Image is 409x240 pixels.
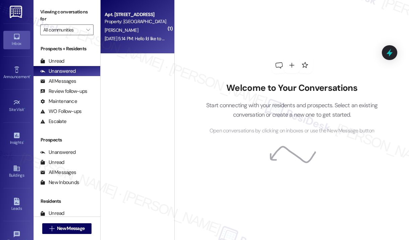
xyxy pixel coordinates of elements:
[3,31,30,49] a: Inbox
[40,108,81,115] div: WO Follow-ups
[23,139,24,144] span: •
[196,83,388,94] h2: Welcome to Your Conversations
[3,196,30,214] a: Leads
[40,78,76,85] div: All Messages
[105,11,167,18] div: Apt. [STREET_ADDRESS]
[34,136,100,143] div: Prospects
[34,198,100,205] div: Residents
[40,7,94,24] label: Viewing conversations for
[10,6,23,18] img: ResiDesk Logo
[40,88,87,95] div: Review follow-ups
[40,210,64,217] div: Unread
[105,36,297,42] div: [DATE] 5:14 PM: Hello I'd like to put a maintenance request for the restroom connected to living ...
[57,225,84,232] span: New Message
[40,159,64,166] div: Unread
[30,73,31,78] span: •
[196,101,388,120] p: Start connecting with your residents and prospects. Select an existing conversation or create a n...
[40,179,79,186] div: New Inbounds
[210,127,374,135] span: Open conversations by clicking on inboxes or use the New Message button
[43,24,83,35] input: All communities
[3,97,30,115] a: Site Visit •
[40,58,64,65] div: Unread
[105,27,138,33] span: [PERSON_NAME]
[3,163,30,181] a: Buildings
[40,98,77,105] div: Maintenance
[42,223,92,234] button: New Message
[24,106,25,111] span: •
[34,45,100,52] div: Prospects + Residents
[40,118,66,125] div: Escalate
[86,27,90,33] i: 
[3,130,30,148] a: Insights •
[49,226,54,231] i: 
[40,169,76,176] div: All Messages
[40,149,76,156] div: Unanswered
[40,68,76,75] div: Unanswered
[105,18,167,25] div: Property: [GEOGRAPHIC_DATA] Apartments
